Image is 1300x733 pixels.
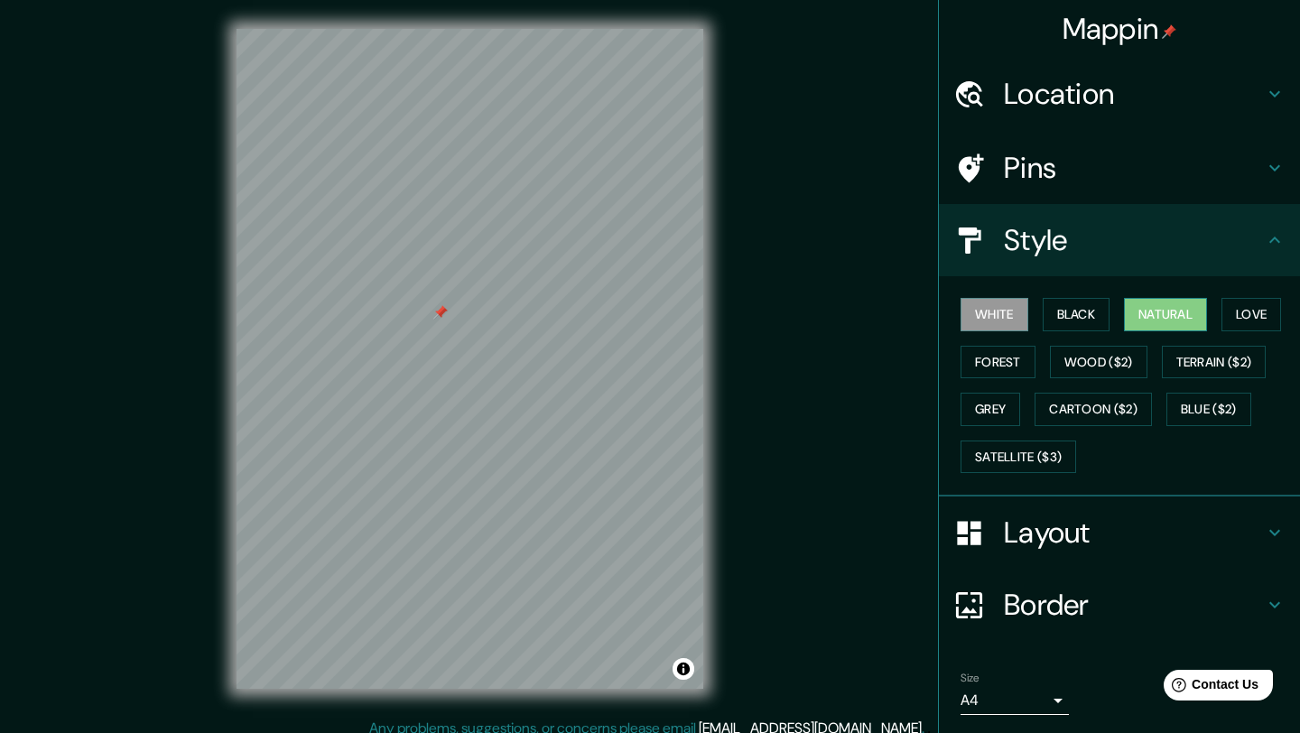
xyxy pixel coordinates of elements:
[961,346,1035,379] button: Forest
[1063,11,1177,47] h4: Mappin
[961,441,1076,474] button: Satellite ($3)
[1221,298,1281,331] button: Love
[1162,346,1267,379] button: Terrain ($2)
[961,298,1028,331] button: White
[1004,515,1264,551] h4: Layout
[1004,587,1264,623] h4: Border
[1004,150,1264,186] h4: Pins
[1043,298,1110,331] button: Black
[1166,393,1251,426] button: Blue ($2)
[939,204,1300,276] div: Style
[961,686,1069,715] div: A4
[961,671,980,686] label: Size
[939,58,1300,130] div: Location
[1124,298,1207,331] button: Natural
[237,29,703,689] canvas: Map
[1004,76,1264,112] h4: Location
[673,658,694,680] button: Toggle attribution
[1035,393,1152,426] button: Cartoon ($2)
[939,496,1300,569] div: Layout
[961,393,1020,426] button: Grey
[1162,24,1176,39] img: pin-icon.png
[1139,663,1280,713] iframe: Help widget launcher
[1050,346,1147,379] button: Wood ($2)
[1004,222,1264,258] h4: Style
[939,132,1300,204] div: Pins
[939,569,1300,641] div: Border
